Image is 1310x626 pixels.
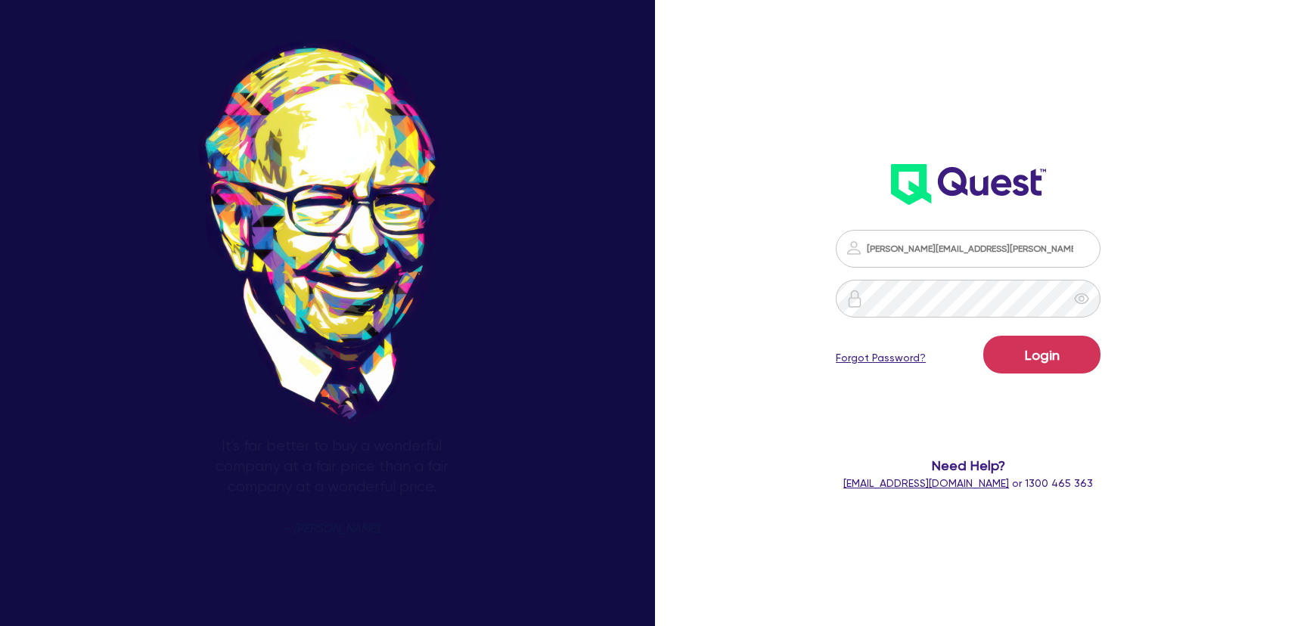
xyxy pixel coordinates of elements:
a: [EMAIL_ADDRESS][DOMAIN_NAME] [843,477,1009,489]
button: Login [983,336,1100,373]
span: eye [1074,291,1089,306]
span: - [PERSON_NAME] [284,523,379,535]
span: or 1300 465 363 [843,477,1093,489]
span: Need Help? [795,455,1141,476]
img: icon-password [845,239,863,257]
img: icon-password [846,290,864,308]
img: wH2k97JdezQIQAAAABJRU5ErkJggg== [891,164,1046,205]
a: Forgot Password? [836,350,926,366]
input: Email address [836,230,1100,268]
